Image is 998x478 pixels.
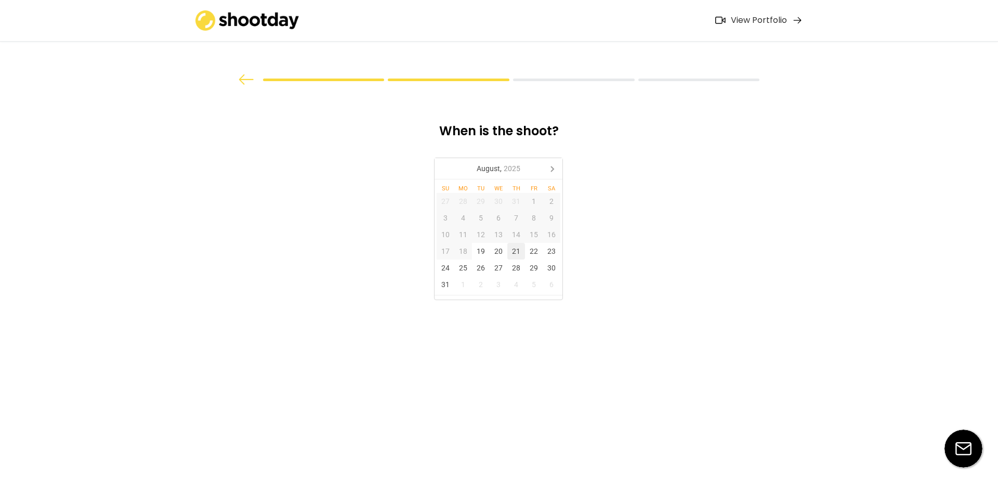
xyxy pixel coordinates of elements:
div: August, [472,160,524,177]
div: 7 [507,210,525,226]
div: 23 [543,243,560,260]
div: 27 [437,193,454,210]
div: 4 [507,276,525,293]
div: Su [437,186,454,191]
div: 12 [472,226,490,243]
div: 6 [490,210,507,226]
div: 18 [454,243,472,260]
div: 31 [507,193,525,210]
div: 1 [525,193,543,210]
div: 31 [437,276,454,293]
div: 9 [543,210,560,226]
div: 15 [525,226,543,243]
div: 24 [437,260,454,276]
div: 5 [525,276,543,293]
div: 16 [543,226,560,243]
div: 14 [507,226,525,243]
div: 17 [437,243,454,260]
div: 30 [490,193,507,210]
img: arrow%20back.svg [239,74,254,85]
div: Mo [454,186,472,191]
div: 28 [454,193,472,210]
div: Fr [525,186,543,191]
div: When is the shoot? [358,123,640,147]
div: 13 [490,226,507,243]
div: 29 [472,193,490,210]
div: 2 [543,193,560,210]
div: 4 [454,210,472,226]
div: 20 [490,243,507,260]
div: 2 [472,276,490,293]
div: 30 [543,260,560,276]
div: View Portfolio [731,15,787,26]
div: Th [507,186,525,191]
div: 26 [472,260,490,276]
div: 8 [525,210,543,226]
div: 29 [525,260,543,276]
div: 19 [472,243,490,260]
div: 28 [507,260,525,276]
img: shootday_logo.png [195,10,299,31]
div: 11 [454,226,472,243]
div: Tu [472,186,490,191]
div: 22 [525,243,543,260]
div: 10 [437,226,454,243]
img: email-icon%20%281%29.svg [944,430,982,468]
div: 6 [543,276,560,293]
img: Icon%20feather-video%402x.png [715,17,726,24]
div: Sa [543,186,560,191]
div: 1 [454,276,472,293]
div: 21 [507,243,525,260]
div: 5 [472,210,490,226]
div: 25 [454,260,472,276]
div: 3 [437,210,454,226]
div: We [490,186,507,191]
div: 3 [490,276,507,293]
i: 2025 [504,165,520,172]
div: 27 [490,260,507,276]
